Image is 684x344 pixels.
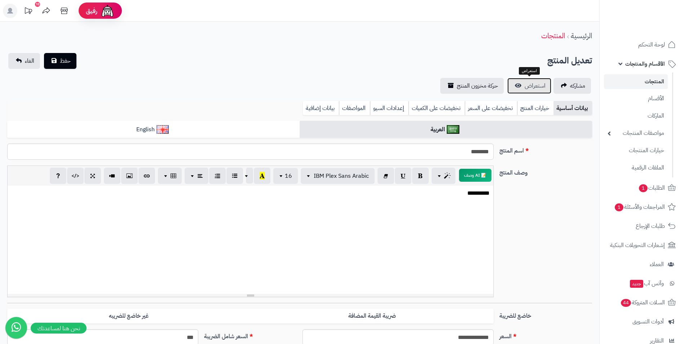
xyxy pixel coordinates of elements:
[301,168,375,184] button: IBM Plex Sans Arabic
[44,53,76,69] button: حفظ
[60,57,71,65] span: حفظ
[604,275,680,292] a: وآتس آبجديد
[604,74,668,89] a: المنتجات
[604,91,668,106] a: الأقسام
[570,81,585,90] span: مشاركه
[19,4,37,20] a: تحديثات المنصة
[604,313,680,330] a: أدوات التسويق
[604,36,680,53] a: لوحة التحكم
[465,101,517,115] a: تخفيضات على السعر
[636,221,665,231] span: طلبات الإرجاع
[604,179,680,197] a: الطلبات1
[519,67,540,75] div: استعراض
[553,101,592,115] a: بيانات أساسية
[497,329,595,341] label: السعر
[201,329,300,341] label: السعر شامل الضريبة
[300,121,592,138] a: العربية
[25,57,34,65] span: الغاء
[621,299,631,307] span: 44
[610,240,665,250] span: إشعارات التحويلات البنكية
[547,53,592,68] h2: تعديل المنتج
[615,203,623,211] span: 1
[156,125,169,134] img: English
[86,6,97,15] span: رفيق
[625,59,665,69] span: الأقسام والمنتجات
[604,217,680,235] a: طلبات الإرجاع
[629,278,664,288] span: وآتس آب
[100,4,115,18] img: ai-face.png
[339,101,370,115] a: المواصفات
[604,108,668,124] a: الماركات
[7,121,300,138] a: English
[604,294,680,311] a: السلات المتروكة44
[553,78,591,94] a: مشاركه
[457,81,498,90] span: حركة مخزون المنتج
[638,183,665,193] span: الطلبات
[635,19,677,35] img: logo-2.png
[409,101,465,115] a: تخفيضات على الكميات
[285,172,292,180] span: 16
[440,78,504,94] a: حركة مخزون المنتج
[459,169,491,182] button: 📝 AI وصف
[447,125,459,134] img: العربية
[507,78,551,94] a: استعراض
[638,40,665,50] span: لوحة التحكم
[604,125,668,141] a: مواصفات المنتجات
[620,297,665,308] span: السلات المتروكة
[370,101,409,115] a: إعدادات السيو
[604,198,680,216] a: المراجعات والأسئلة1
[632,317,664,327] span: أدوات التسويق
[251,309,494,323] label: ضريبة القيمة المضافة
[541,30,565,41] a: المنتجات
[314,172,369,180] span: IBM Plex Sans Arabic
[525,81,546,90] span: استعراض
[604,143,668,158] a: خيارات المنتجات
[604,160,668,176] a: الملفات الرقمية
[604,256,680,273] a: العملاء
[650,259,664,269] span: العملاء
[273,168,298,184] button: 16
[497,309,595,320] label: خاضع للضريبة
[7,309,250,323] label: غير خاضع للضريبه
[35,2,40,7] div: 10
[571,30,592,41] a: الرئيسية
[497,166,595,177] label: وصف المنتج
[614,202,665,212] span: المراجعات والأسئلة
[604,237,680,254] a: إشعارات التحويلات البنكية
[8,53,40,69] a: الغاء
[497,144,595,155] label: اسم المنتج
[639,184,648,192] span: 1
[517,101,553,115] a: خيارات المنتج
[303,101,339,115] a: بيانات إضافية
[630,280,643,288] span: جديد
